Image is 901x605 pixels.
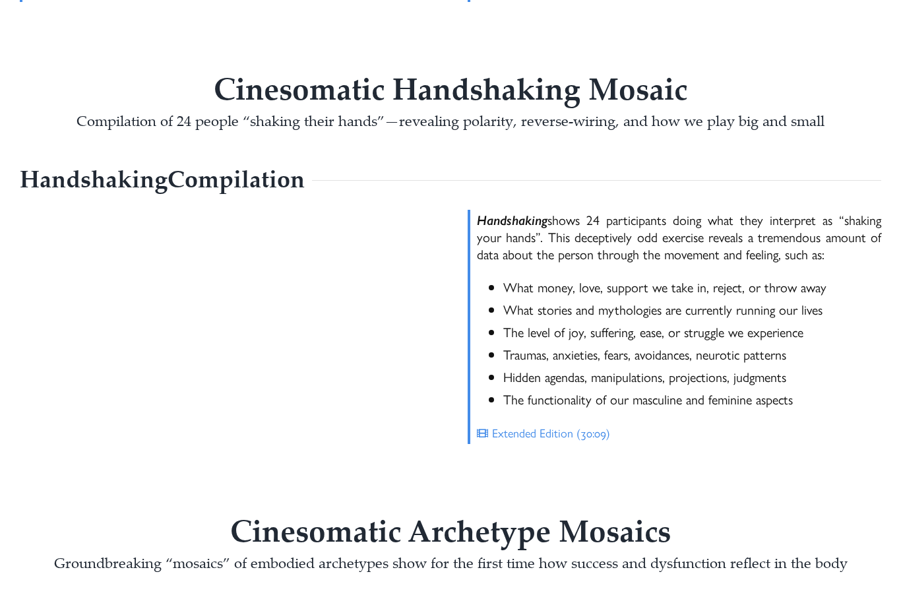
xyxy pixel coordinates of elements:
a: Extend­ed Edi­tion (30:09) [477,422,610,441]
h3: Hand­shak­ing [20,168,305,197]
h4: Ground­break­ing “mosaics” of embod­ied arche­types show for the first time how suc­cess and dys­... [20,556,881,573]
li: Trau­mas, anx­i­eties, fears, avoid­ances, neu­rot­ic patterns [503,343,881,366]
li: The func­tion­al­i­ty of our mas­cu­line and fem­i­nine aspects [503,388,881,410]
iframe: Vimeo video player 3 [20,210,433,443]
strong: Hand­shak­ing [477,210,547,229]
li: What sto­ries and mytholo­gies are cur­rent­ly run­ning our lives [503,298,881,321]
h2: Cine­so­mat­ic Hand­shak­ing Mosaic [20,75,881,111]
li: Hidden agen­das, manip­u­la­tions, pro­jec­tions, judgments [503,366,881,388]
li: The level of joy, suf­fer­ing, ease, or strug­gle we experience [503,321,881,343]
li: What money, love, sup­port we take in, reject, or throw away [503,276,881,298]
span: Compilation [168,170,305,194]
span: Extend­ed Edi­tion (30:09) [492,424,610,441]
h2: Cine­so­mat­ic Arche­type Mosaics [20,517,881,553]
p: shows 24 par­tic­i­pants doing what they inter­pret as “shak­ing your hands”. This decep­tive­ly ... [477,211,881,263]
h4: Com­pi­la­tion of 24 people “shak­ing their hands”—revealing polar­i­ty, reverse-wiring, and how ... [20,114,881,131]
